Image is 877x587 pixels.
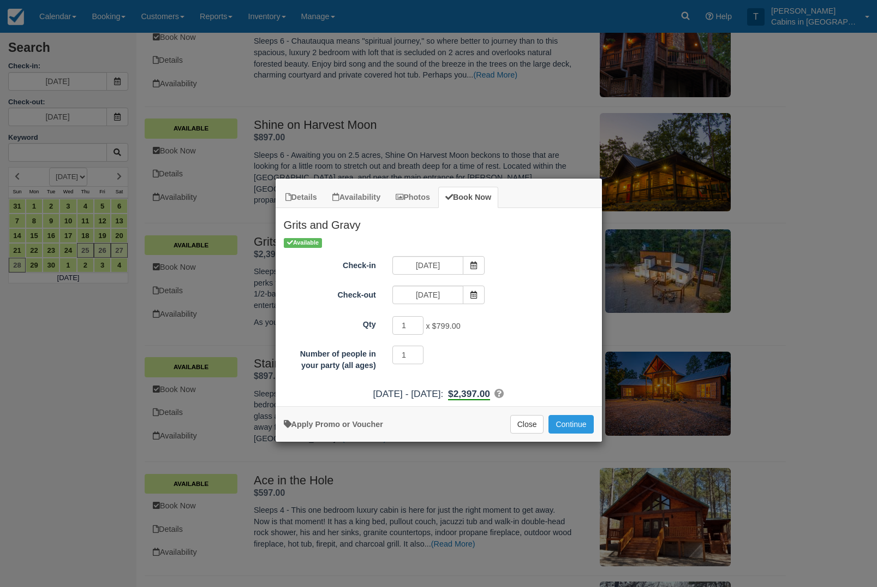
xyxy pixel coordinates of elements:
[510,415,544,434] button: Close
[448,388,490,400] b: $2,397.00
[278,187,324,208] a: Details
[548,415,593,434] button: Add to Booking
[276,208,602,401] div: Item Modal
[284,238,323,247] span: Available
[276,315,384,330] label: Qty
[276,387,602,401] div: :
[276,256,384,271] label: Check-in
[438,187,498,208] a: Book Now
[392,316,424,335] input: Qty
[389,187,437,208] a: Photos
[426,322,460,330] span: x $799.00
[392,346,424,364] input: Number of people in your party (all ages)
[325,187,387,208] a: Availability
[284,420,383,429] a: Apply Voucher
[276,208,602,236] h2: Grits and Gravy
[276,286,384,301] label: Check-out
[276,345,384,371] label: Number of people in your party (all ages)
[373,388,441,399] span: [DATE] - [DATE]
